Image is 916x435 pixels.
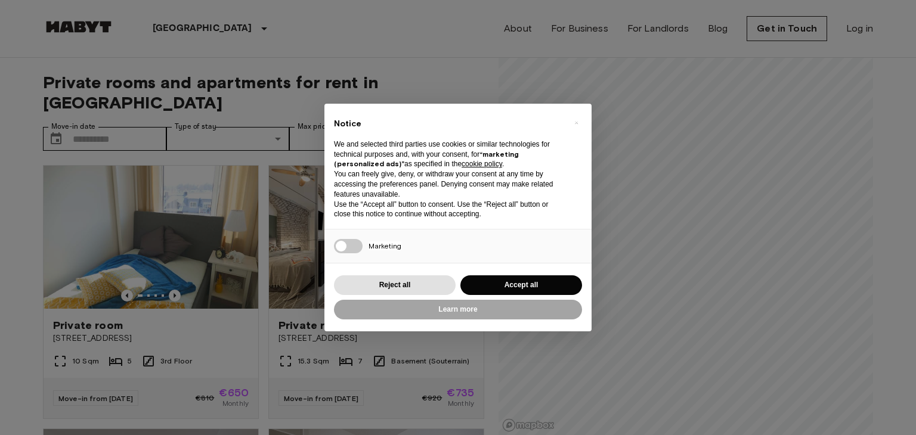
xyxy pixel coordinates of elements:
button: Accept all [460,275,582,295]
button: Reject all [334,275,456,295]
p: You can freely give, deny, or withdraw your consent at any time by accessing the preferences pane... [334,169,563,199]
a: cookie policy [462,160,502,168]
strong: “marketing (personalized ads)” [334,150,519,169]
span: Marketing [369,241,401,250]
p: We and selected third parties use cookies or similar technologies for technical purposes and, wit... [334,139,563,169]
button: Close this notice [567,113,586,132]
span: × [574,116,578,130]
button: Learn more [334,300,582,319]
p: Use the “Accept all” button to consent. Use the “Reject all” button or close this notice to conti... [334,200,563,220]
h2: Notice [334,118,563,130]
